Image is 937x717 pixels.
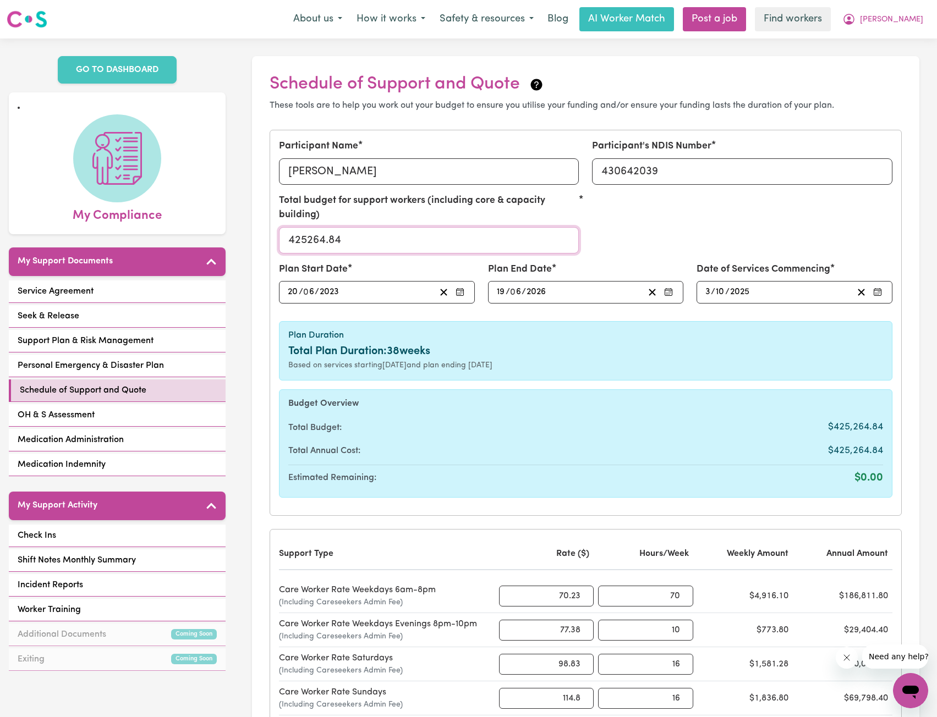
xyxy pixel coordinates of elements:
input: -- [496,285,506,300]
span: [PERSON_NAME] [860,14,923,26]
span: OH & S Assessment [18,409,95,422]
span: / [299,287,303,297]
a: Blog [541,7,575,31]
div: Based on services starting [DATE] and plan ending [DATE] [288,360,883,371]
h2: Schedule of Support and Quote [270,74,902,95]
span: Schedule of Support and Quote [20,384,146,397]
span: Service Agreement [18,285,94,298]
div: Care Worker Rate Saturdays [279,652,495,676]
input: -- [287,285,299,300]
button: My Support Activity [9,492,226,520]
div: Support Type [279,547,495,560]
img: Careseekers logo [7,9,47,29]
span: (Including Careseekers Admin Fee) [279,665,486,676]
div: Annual Amount [797,547,892,560]
div: $1,581.28 [698,658,793,671]
a: My Compliance [18,114,217,225]
label: Participant Name [279,139,358,153]
span: Medication Indemnity [18,458,106,471]
div: $4,916.10 [698,589,793,603]
a: GO TO DASHBOARD [58,56,177,84]
input: ---- [526,285,547,300]
small: Coming Soon [171,654,217,664]
button: About us [286,8,349,31]
a: Careseekers logo [7,7,47,32]
h5: My Support Activity [18,500,97,511]
span: (Including Careseekers Admin Fee) [279,699,486,710]
h5: My Support Documents [18,256,113,267]
input: ---- [730,285,750,300]
div: Care Worker Rate Sundays [279,686,495,710]
a: Service Agreement [9,280,226,303]
iframe: Button to launch messaging window [893,673,928,708]
span: Incident Reports [18,578,83,592]
span: Medication Administration [18,433,124,446]
button: My Support Documents [9,247,226,276]
label: Date of Services Commencing [697,262,830,277]
span: 0 [510,288,516,296]
div: Care Worker Rate Weekdays Evenings 8pm-10pm [279,617,495,642]
div: Rate ($) [499,547,594,560]
span: Worker Training [18,603,81,616]
a: Shift Notes Monthly Summary [9,549,226,572]
span: / [506,287,510,297]
button: My Account [835,8,930,31]
div: $1,836.80 [698,692,793,705]
a: Worker Training [9,599,226,621]
span: / [711,287,715,297]
a: Schedule of Support and Quote [9,379,226,402]
a: OH & S Assessment [9,404,226,427]
button: How it works [349,8,432,31]
span: Exiting [18,653,45,666]
iframe: Message from company [862,644,928,669]
h6: Budget Overview [288,399,883,409]
input: -- [715,285,725,300]
input: ---- [319,285,340,300]
span: Check Ins [18,529,56,542]
span: Total Annual Cost: [288,444,360,457]
input: -- [304,285,315,300]
a: AI Worker Match [579,7,674,31]
span: Additional Documents [18,628,106,641]
span: (Including Careseekers Admin Fee) [279,631,486,642]
label: Plan End Date [488,262,552,277]
span: / [315,287,319,297]
a: ExitingComing Soon [9,648,226,671]
span: / [725,287,730,297]
a: Check Ins [9,525,226,547]
a: Medication Administration [9,429,226,451]
span: Shift Notes Monthly Summary [18,554,136,567]
div: Hours/Week [598,547,693,560]
div: Care Worker Rate Weekdays 6am-8pm [279,583,495,608]
span: $425,264.84 [828,420,883,434]
a: Medication Indemnity [9,454,226,476]
a: Seek & Release [9,305,226,328]
span: Estimated Remaining: [288,471,376,484]
span: (Including Careseekers Admin Fee) [279,597,486,608]
a: Personal Emergency & Disaster Plan [9,355,226,377]
a: Support Plan & Risk Management [9,330,226,352]
iframe: Close message [836,647,858,669]
a: Additional DocumentsComing Soon [9,624,226,646]
p: These tools are to help you work out your budget to ensure you utilise your funding and/or ensure... [270,99,902,112]
label: Participant's NDIS Number [592,139,711,153]
span: My Compliance [73,202,162,225]
div: $60,088.64 [797,658,892,671]
span: Seek & Release [18,310,79,323]
span: Support Plan & Risk Management [18,334,154,348]
span: Need any help? [7,8,67,16]
div: $29,404.40 [797,624,892,637]
span: Total Budget: [288,421,342,434]
label: Plan Start Date [279,262,348,277]
div: Weekly Amount [698,547,793,560]
h6: Plan Duration [288,330,883,341]
small: Coming Soon [171,629,217,639]
a: Find workers [755,7,831,31]
span: $0.00 [854,470,883,486]
span: / [522,287,526,297]
a: Post a job [683,7,746,31]
div: Total Plan Duration: 38 weeks [288,343,883,360]
span: 0 [303,288,309,296]
label: Total budget for support workers (including core & capacity building) [279,194,579,223]
button: Safety & resources [432,8,541,31]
